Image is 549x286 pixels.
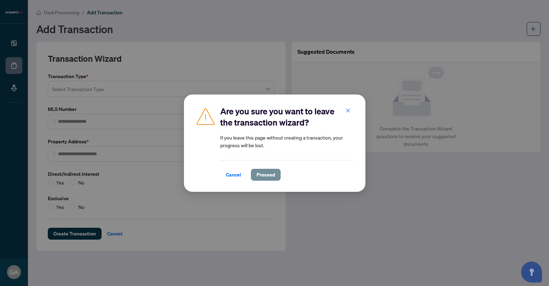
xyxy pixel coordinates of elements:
button: Proceed [251,169,281,181]
button: Open asap [521,262,542,283]
span: Cancel [226,169,241,180]
span: close [346,108,350,113]
article: If you leave this page without creating a transaction, your progress will be lost. [220,134,354,149]
button: Cancel [220,169,247,181]
h2: Are you sure you want to leave the transaction wizard? [220,106,354,128]
span: Proceed [257,169,275,180]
